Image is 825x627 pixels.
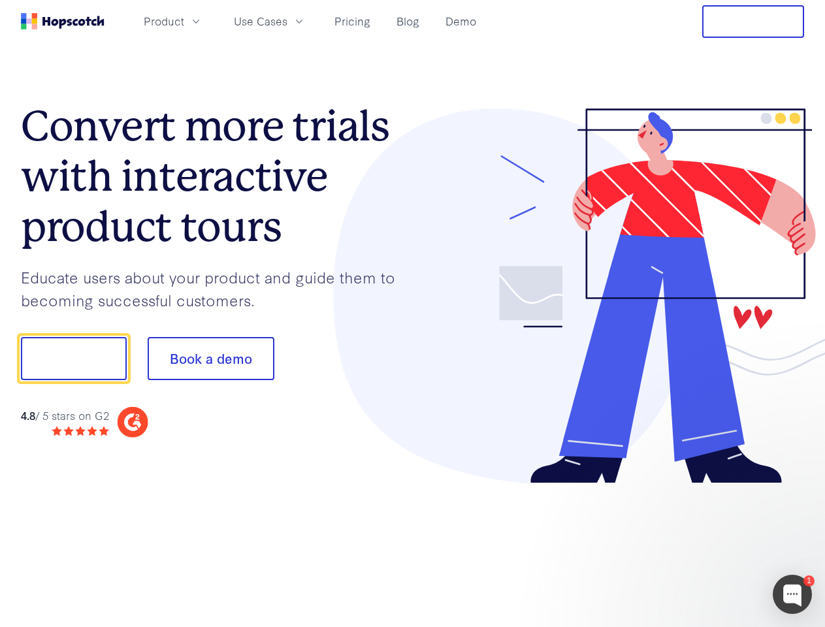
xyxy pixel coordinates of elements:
button: Use Cases [226,10,314,32]
div: 1 [803,575,815,587]
h1: Convert more trials with interactive product tours [21,101,413,251]
button: Product [136,10,210,32]
strong: 4.8 [21,408,35,423]
button: Book a demo [148,337,274,380]
a: Demo [440,10,481,32]
p: Educate users about your product and guide them to becoming successful customers. [21,266,413,311]
a: Blog [391,10,425,32]
a: Pricing [329,10,376,32]
span: Product [144,13,184,29]
div: / 5 stars on G2 [21,408,109,424]
button: Free Trial [702,5,804,38]
a: Home [21,13,105,29]
span: Use Cases [234,13,287,29]
button: Show me! [21,337,127,380]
